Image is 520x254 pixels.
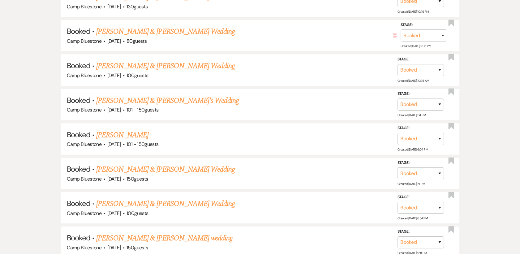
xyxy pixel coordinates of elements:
[127,244,148,251] span: 150 guests
[67,3,101,10] span: Camp Bluestone
[96,95,239,106] a: [PERSON_NAME] & [PERSON_NAME]'s Wedding
[398,159,444,166] label: Stage:
[398,228,444,235] label: Stage:
[107,210,121,217] span: [DATE]
[107,72,121,79] span: [DATE]
[107,107,121,113] span: [DATE]
[398,79,429,83] span: Created: [DATE] 10:45 AM
[401,22,447,28] label: Stage:
[67,164,90,174] span: Booked
[398,147,428,151] span: Created: [DATE] 6:04 PM
[67,61,90,70] span: Booked
[398,56,444,63] label: Stage:
[127,72,148,79] span: 100 guests
[398,90,444,97] label: Stage:
[107,38,121,44] span: [DATE]
[67,233,90,243] span: Booked
[398,194,444,201] label: Stage:
[67,210,101,217] span: Camp Bluestone
[67,141,101,147] span: Camp Bluestone
[127,176,148,182] span: 150 guests
[127,3,148,10] span: 130 guests
[398,125,444,132] label: Stage:
[96,26,235,37] a: [PERSON_NAME] & [PERSON_NAME] Wedding
[398,216,428,220] span: Created: [DATE] 6:54 PM
[67,130,90,139] span: Booked
[401,44,431,48] span: Created: [DATE] 2:05 PM
[127,210,148,217] span: 100 guests
[107,176,121,182] span: [DATE]
[67,72,101,79] span: Camp Bluestone
[398,113,426,117] span: Created: [DATE] 1:14 PM
[127,38,147,44] span: 80 guests
[107,141,121,147] span: [DATE]
[67,199,90,208] span: Booked
[107,244,121,251] span: [DATE]
[96,60,235,72] a: [PERSON_NAME] & [PERSON_NAME] Wedding
[398,10,428,14] span: Created: [DATE] 10:49 PM
[96,233,233,244] a: [PERSON_NAME] & [PERSON_NAME] wedding
[67,38,101,44] span: Camp Bluestone
[96,164,235,175] a: [PERSON_NAME] & [PERSON_NAME] Wedding
[107,3,121,10] span: [DATE]
[67,244,101,251] span: Camp Bluestone
[127,107,158,113] span: 101 - 150 guests
[127,141,158,147] span: 101 - 150 guests
[67,26,90,36] span: Booked
[398,182,425,186] span: Created: [DATE] 1:11 PM
[67,107,101,113] span: Camp Bluestone
[67,176,101,182] span: Camp Bluestone
[67,95,90,105] span: Booked
[96,129,149,141] a: [PERSON_NAME]
[96,198,235,209] a: [PERSON_NAME] & [PERSON_NAME] Wedding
